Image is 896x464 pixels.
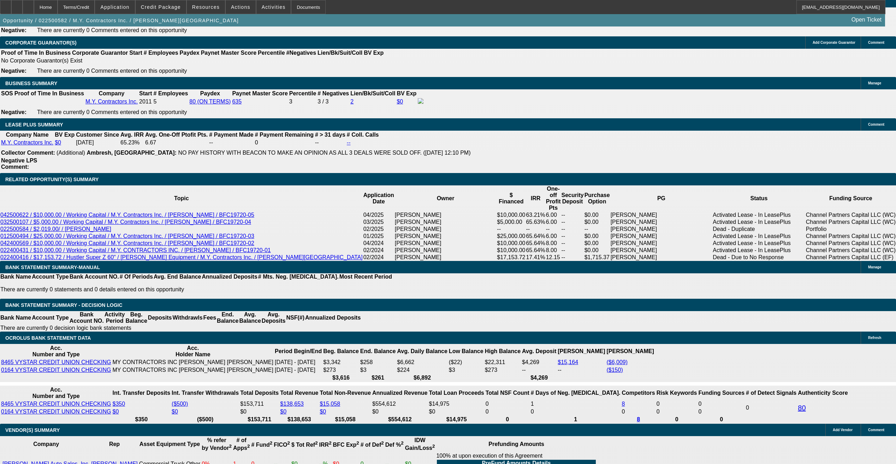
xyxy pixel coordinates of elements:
a: $15,058 [320,401,340,407]
td: 0 [656,408,698,415]
b: Negative LPS Comment: [1,157,37,170]
td: 0 [698,400,745,408]
th: [PERSON_NAME] [606,345,654,358]
th: Low Balance [449,345,484,358]
th: Proof of Time In Business [14,90,84,97]
td: $153,711 [240,400,279,408]
span: CORPORATE GUARANTOR(S) [5,40,77,46]
b: Company Name [6,132,49,138]
b: Paynet Master Score [201,50,256,56]
td: Channel Partners Capital LLC (WC) [806,219,896,226]
a: -- [347,139,351,145]
span: Comment [868,41,884,44]
th: $554,612 [372,416,428,423]
span: Opportunity / 022500582 / M.Y. Contractors Inc. / [PERSON_NAME][GEOGRAPHIC_DATA] [3,18,239,23]
td: $273 [323,367,359,374]
th: Owner [394,185,497,212]
td: Activated Lease - In LeasePlus [712,240,805,247]
th: Acc. Holder Name [112,345,273,358]
th: Int. Transfer Deposits [112,386,171,400]
td: -- [546,226,561,233]
td: Channel Partners Capital LLC (WC) [806,233,896,240]
th: Annualized Revenue [372,386,428,400]
td: $0.00 [584,233,610,240]
sup: 2 [381,440,384,446]
td: 0 [485,400,530,408]
b: # Negatives [318,90,349,96]
td: 02/2024 [363,247,394,254]
b: Paydex [200,90,220,96]
td: $14,975 [429,400,485,408]
a: 8465 VYSTAR CREDIT UNION CHECKING [1,401,111,407]
b: Negative: [1,27,26,33]
span: 5 [154,99,157,105]
a: 8 [637,416,640,422]
th: End. Balance [360,345,396,358]
td: -- [526,226,545,233]
th: ($500) [171,416,239,423]
td: [PERSON_NAME] [394,226,497,233]
b: Customer Since [76,132,119,138]
td: 0 [746,400,797,415]
b: Paynet Master Score [232,90,287,96]
td: [PERSON_NAME] [394,247,497,254]
th: $4,269 [522,374,557,381]
td: $6,662 [397,359,448,366]
th: IRR [526,185,545,212]
td: 63.21% [526,212,545,219]
a: 042400569 / $10,000.00 / Working Capital / M.Y. Contractors Inc. / [PERSON_NAME] / BFC19720-02 [0,240,254,246]
span: NO PAY HISTORY WITH BEACON TO MAKE AN OPINION AS ALL 3 DEALS WERE SOLD OFF. ([DATE] 12:10 PM) [178,150,470,156]
td: $10,000.00 [497,247,526,254]
td: [PERSON_NAME] [610,212,713,219]
a: ($6,009) [606,359,628,365]
td: $0.00 [584,240,610,247]
th: Total Loan Proceeds [429,386,485,400]
b: Ambresh, [GEOGRAPHIC_DATA]: [87,150,177,156]
td: [PERSON_NAME] [610,226,713,233]
td: [PERSON_NAME] [394,212,497,219]
td: -- [561,212,584,219]
b: # Payment Made [209,132,253,138]
span: OCROLUS BANK STATEMENT DATA [5,335,91,341]
th: Security Deposit [561,185,584,212]
sup: 2 [401,440,403,446]
td: $17,153.72 [497,254,526,261]
th: $261 [360,374,396,381]
td: -- [561,233,584,240]
a: 2 [350,99,354,105]
span: Add Corporate Guarantor [813,41,855,44]
b: Start [129,50,142,56]
td: -- [561,247,584,254]
sup: 2 [270,440,272,446]
img: facebook-icon.png [418,98,423,104]
td: 65.63% [526,219,545,226]
a: 042500622 / $10,000.00 / Working Capital / M.Y. Contractors Inc. / [PERSON_NAME] / BFC19720-05 [0,212,254,218]
td: -- [561,240,584,247]
sup: 2 [329,440,331,446]
a: Open Ticket [849,14,884,26]
td: [DATE] - [DATE] [274,367,322,374]
td: Dead - Duplicate [712,226,805,233]
td: $5,000.00 [497,219,526,226]
button: Credit Package [136,0,186,14]
th: Risk Keywords [656,386,698,400]
td: -- [315,139,346,146]
th: Most Recent Period [339,273,392,280]
td: [PERSON_NAME] [610,247,713,254]
td: -- [497,226,526,233]
b: # Payment Remaining [255,132,314,138]
th: Total Non-Revenue [319,386,371,400]
p: There are currently 0 statements and 0 details entered on this opportunity [0,286,392,293]
a: $138,653 [280,401,304,407]
th: Competitors [621,386,655,400]
th: Sum of the Total NSF Count and Total Overdraft Fee Count from Ocrolus [485,386,530,400]
th: Bank Account NO. [69,273,119,280]
a: $0 [280,409,286,415]
td: $273 [485,367,521,374]
button: Activities [256,0,291,14]
th: Fees [203,311,216,325]
span: Comment [868,428,884,432]
span: Refresh [868,336,881,340]
td: Channel Partners Capital LLC (WC) [806,212,896,219]
th: Acc. Number and Type [1,386,111,400]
